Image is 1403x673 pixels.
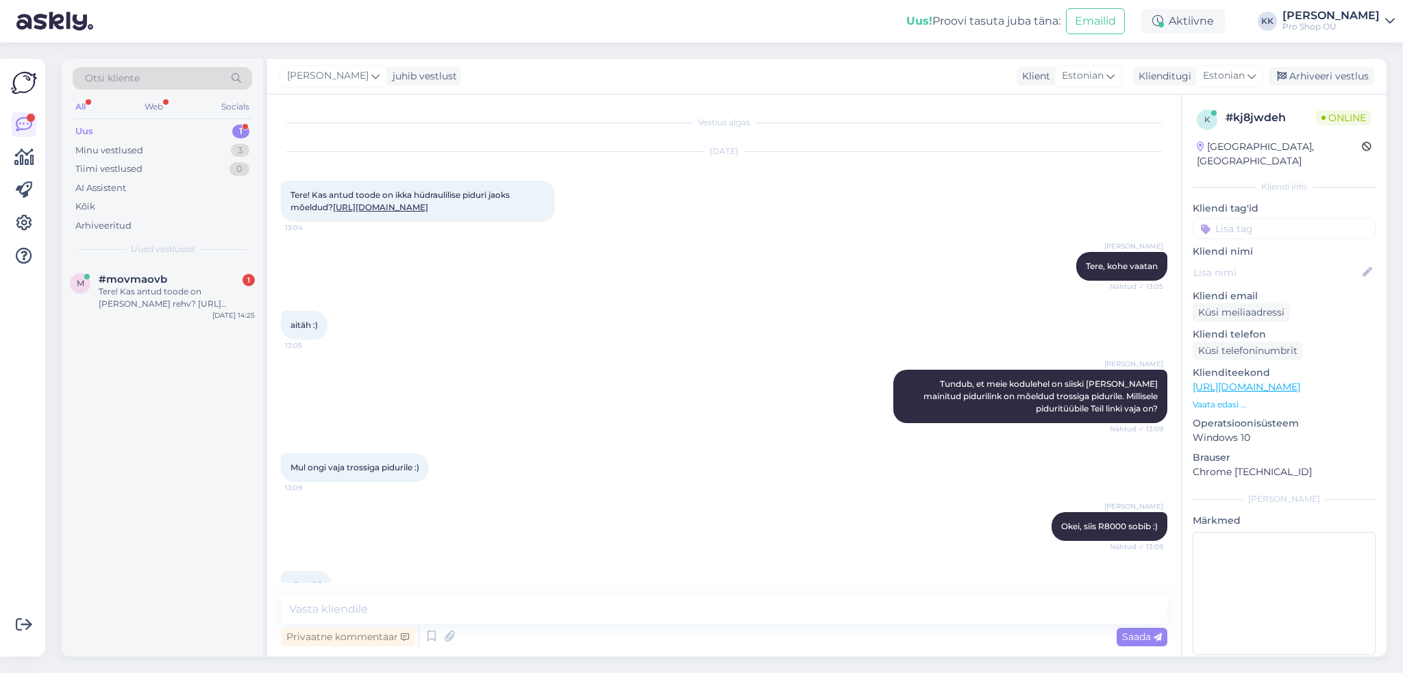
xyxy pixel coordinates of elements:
[1193,450,1376,465] p: Brauser
[290,462,419,472] span: Mul ongi vaja trossiga pidurile :)
[285,223,336,233] span: 13:04
[1193,201,1376,216] p: Kliendi tag'id
[1204,114,1210,125] span: k
[1226,110,1316,126] div: # kj8jwdeh
[923,379,1160,414] span: Tundub, et meie kodulehel on siiski [PERSON_NAME] mainitud pidurilink on mõeldud trossiga piduril...
[1193,398,1376,411] p: Vaata edasi ...
[1193,493,1376,505] div: [PERSON_NAME]
[1282,21,1380,32] div: Pro Shop OÜ
[290,190,512,212] span: Tere! Kas antud toode on ikka hüdraulilise piduri jaoks mõeldud?
[1197,140,1362,168] div: [GEOGRAPHIC_DATA], [GEOGRAPHIC_DATA]
[285,483,336,493] span: 13:09
[1110,542,1163,552] span: Nähtud ✓ 13:09
[1193,342,1303,360] div: Küsi telefoninumbrit
[1193,303,1290,322] div: Küsi meiliaadressi
[281,628,414,646] div: Privaatne kommentaar
[281,145,1167,157] div: [DATE]
[75,219,132,233] div: Arhiveeritud
[1110,281,1163,292] span: Nähtud ✓ 13:05
[99,273,167,285] span: #movmaovb
[1193,416,1376,431] p: Operatsioonisüsteem
[290,320,318,330] span: aitäh :)
[1062,68,1104,84] span: Estonian
[1104,359,1163,369] span: [PERSON_NAME]
[1086,261,1158,271] span: Tere, kohe vaatan
[75,125,93,138] div: Uus
[1193,218,1376,239] input: Lisa tag
[1193,431,1376,445] p: Windows 10
[1282,10,1380,21] div: [PERSON_NAME]
[1193,513,1376,528] p: Märkmed
[1269,67,1374,86] div: Arhiveeri vestlus
[1110,424,1163,434] span: Nähtud ✓ 13:09
[212,310,255,320] div: [DATE] 14:25
[75,200,95,214] div: Kõik
[75,144,143,157] div: Minu vestlused
[1193,181,1376,193] div: Kliendi info
[75,162,142,176] div: Tiimi vestlused
[1193,366,1376,380] p: Klienditeekond
[1193,244,1376,259] p: Kliendi nimi
[229,162,249,176] div: 0
[1193,289,1376,303] p: Kliendi email
[243,274,255,286] div: 1
[75,181,126,195] div: AI Assistent
[131,243,195,255] span: Uued vestlused
[285,340,336,351] span: 13:05
[231,144,249,157] div: 3
[1104,241,1163,251] span: [PERSON_NAME]
[906,13,1060,29] div: Proovi tasuta juba täna:
[1104,501,1163,511] span: [PERSON_NAME]
[1258,12,1277,31] div: KK
[1193,327,1376,342] p: Kliendi telefon
[77,278,84,288] span: m
[387,69,457,84] div: juhib vestlust
[1193,465,1376,479] p: Chrome [TECHNICAL_ID]
[11,70,37,96] img: Askly Logo
[1282,10,1395,32] a: [PERSON_NAME]Pro Shop OÜ
[99,285,255,310] div: Tere! Kas antud toode on [PERSON_NAME] rehv? [URL][DOMAIN_NAME][PERSON_NAME] tootekood 10010 Ette...
[1193,265,1360,280] input: Lisa nimi
[1141,9,1225,34] div: Aktiivne
[287,68,369,84] span: [PERSON_NAME]
[1017,69,1050,84] div: Klient
[333,202,428,212] a: [URL][DOMAIN_NAME]
[73,98,88,116] div: All
[85,71,140,86] span: Otsi kliente
[1203,68,1245,84] span: Estonian
[1193,381,1300,393] a: [URL][DOMAIN_NAME]
[906,14,932,27] b: Uus!
[1316,110,1371,125] span: Online
[1061,521,1158,531] span: Okei, siis R8000 sobib :)
[232,125,249,138] div: 1
[290,580,322,590] span: tänud :)
[281,116,1167,129] div: Vestlus algas
[1133,69,1191,84] div: Klienditugi
[142,98,166,116] div: Web
[219,98,252,116] div: Socials
[1066,8,1125,34] button: Emailid
[1122,631,1162,643] span: Saada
